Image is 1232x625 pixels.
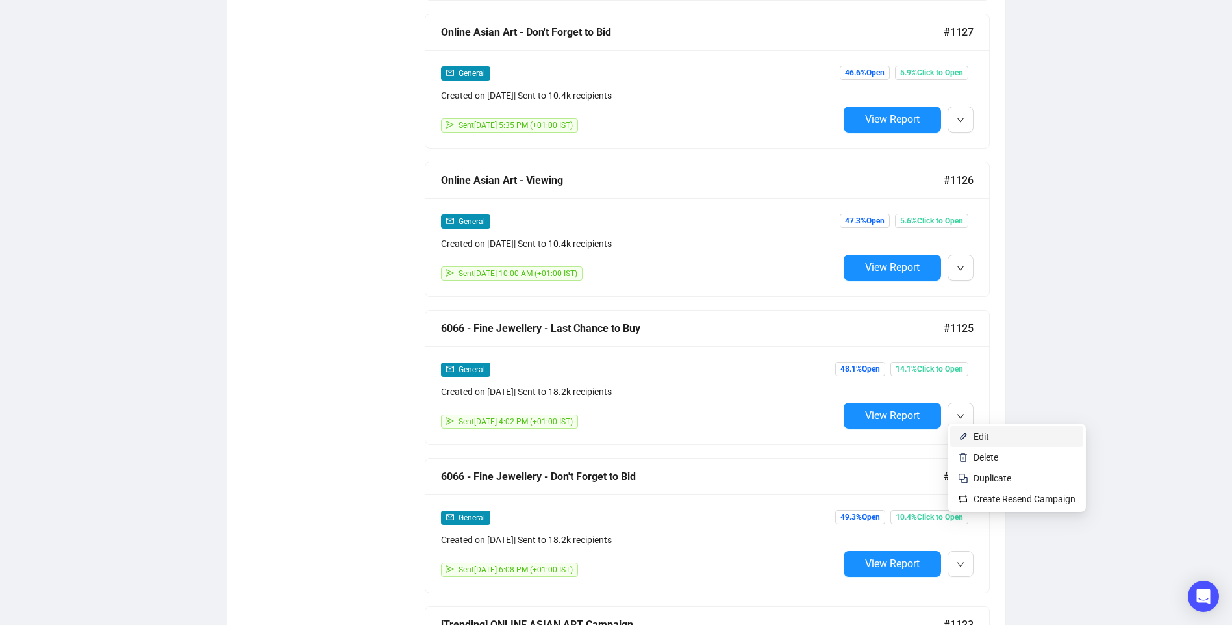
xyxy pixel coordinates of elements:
span: General [459,365,485,374]
div: 6066 - Fine Jewellery - Don't Forget to Bid [441,468,944,485]
span: mail [446,513,454,521]
div: Created on [DATE] | Sent to 10.4k recipients [441,236,838,251]
span: send [446,565,454,573]
a: Online Asian Art - Viewing#1126mailGeneralCreated on [DATE]| Sent to 10.4k recipientssendSent[DAT... [425,162,990,297]
span: #1126 [944,172,974,188]
span: View Report [865,261,920,274]
img: svg+xml;base64,PHN2ZyB4bWxucz0iaHR0cDovL3d3dy53My5vcmcvMjAwMC9zdmciIHdpZHRoPSIyNCIgaGVpZ2h0PSIyNC... [958,473,968,483]
a: 6066 - Fine Jewellery - Last Chance to Buy#1125mailGeneralCreated on [DATE]| Sent to 18.2k recipi... [425,310,990,445]
span: down [957,413,964,420]
div: Created on [DATE] | Sent to 10.4k recipients [441,88,838,103]
span: send [446,121,454,129]
span: Sent [DATE] 10:00 AM (+01:00 IST) [459,269,577,278]
span: Duplicate [974,473,1011,483]
img: svg+xml;base64,PHN2ZyB4bWxucz0iaHR0cDovL3d3dy53My5vcmcvMjAwMC9zdmciIHhtbG5zOnhsaW5rPSJodHRwOi8vd3... [958,452,968,463]
span: View Report [865,113,920,125]
span: 14.1% Click to Open [890,362,968,376]
span: send [446,269,454,277]
span: send [446,417,454,425]
span: mail [446,69,454,77]
span: down [957,116,964,124]
img: retweet.svg [958,494,968,504]
span: 5.6% Click to Open [895,214,968,228]
span: #1125 [944,320,974,337]
div: Open Intercom Messenger [1188,581,1219,612]
div: 6066 - Fine Jewellery - Last Chance to Buy [441,320,944,337]
span: Delete [974,452,998,463]
span: Sent [DATE] 5:35 PM (+01:00 IST) [459,121,573,130]
span: General [459,69,485,78]
a: Online Asian Art - Don't Forget to Bid#1127mailGeneralCreated on [DATE]| Sent to 10.4k recipients... [425,14,990,149]
span: 46.6% Open [840,66,890,80]
div: Online Asian Art - Don't Forget to Bid [441,24,944,40]
button: View Report [844,255,941,281]
span: #1127 [944,24,974,40]
span: mail [446,365,454,373]
span: down [957,561,964,568]
span: 48.1% Open [835,362,885,376]
span: 47.3% Open [840,214,890,228]
img: svg+xml;base64,PHN2ZyB4bWxucz0iaHR0cDovL3d3dy53My5vcmcvMjAwMC9zdmciIHhtbG5zOnhsaW5rPSJodHRwOi8vd3... [958,431,968,442]
span: 5.9% Click to Open [895,66,968,80]
span: General [459,217,485,226]
span: down [957,264,964,272]
span: General [459,513,485,522]
a: 6066 - Fine Jewellery - Don't Forget to Bid#1124mailGeneralCreated on [DATE]| Sent to 18.2k recip... [425,458,990,593]
div: Created on [DATE] | Sent to 18.2k recipients [441,533,838,547]
span: Edit [974,431,989,442]
span: #1124 [944,468,974,485]
span: 49.3% Open [835,510,885,524]
div: Online Asian Art - Viewing [441,172,944,188]
span: Create Resend Campaign [974,494,1075,504]
span: View Report [865,557,920,570]
span: 10.4% Click to Open [890,510,968,524]
span: View Report [865,409,920,422]
span: Sent [DATE] 6:08 PM (+01:00 IST) [459,565,573,574]
button: View Report [844,551,941,577]
button: View Report [844,403,941,429]
span: mail [446,217,454,225]
button: View Report [844,107,941,133]
div: Created on [DATE] | Sent to 18.2k recipients [441,385,838,399]
span: Sent [DATE] 4:02 PM (+01:00 IST) [459,417,573,426]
